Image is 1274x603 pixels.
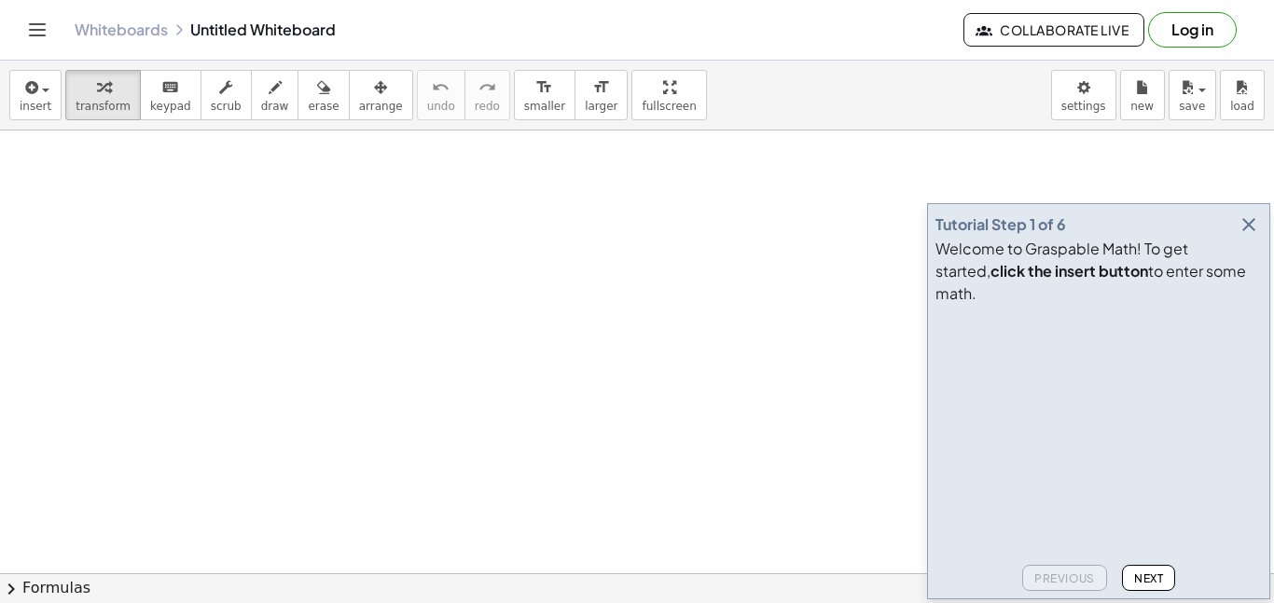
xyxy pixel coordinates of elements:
span: undo [427,100,455,113]
div: Welcome to Graspable Math! To get started, to enter some math. [935,238,1262,305]
span: save [1179,100,1205,113]
button: keyboardkeypad [140,70,201,120]
button: arrange [349,70,413,120]
button: Toggle navigation [22,15,52,45]
i: format_size [535,76,553,99]
span: new [1130,100,1154,113]
button: transform [65,70,141,120]
span: Next [1134,571,1163,585]
button: save [1169,70,1216,120]
i: undo [432,76,450,99]
button: settings [1051,70,1116,120]
button: erase [298,70,349,120]
button: scrub [201,70,252,120]
span: erase [308,100,339,113]
i: redo [478,76,496,99]
span: load [1230,100,1254,113]
b: click the insert button [990,261,1148,281]
button: format_sizelarger [575,70,628,120]
span: smaller [524,100,565,113]
span: settings [1061,100,1106,113]
span: keypad [150,100,191,113]
span: redo [475,100,500,113]
i: format_size [592,76,610,99]
span: draw [261,100,289,113]
button: fullscreen [631,70,706,120]
span: transform [76,100,131,113]
button: Next [1122,565,1175,591]
button: insert [9,70,62,120]
button: Log in [1148,12,1237,48]
span: scrub [211,100,242,113]
div: Tutorial Step 1 of 6 [935,213,1066,236]
button: load [1220,70,1265,120]
span: arrange [359,100,403,113]
i: keyboard [161,76,179,99]
button: redoredo [464,70,510,120]
button: draw [251,70,299,120]
span: insert [20,100,51,113]
span: fullscreen [642,100,696,113]
span: Collaborate Live [979,21,1129,38]
span: larger [585,100,617,113]
button: undoundo [417,70,465,120]
a: Whiteboards [75,21,168,39]
button: Collaborate Live [963,13,1144,47]
button: format_sizesmaller [514,70,575,120]
button: new [1120,70,1165,120]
